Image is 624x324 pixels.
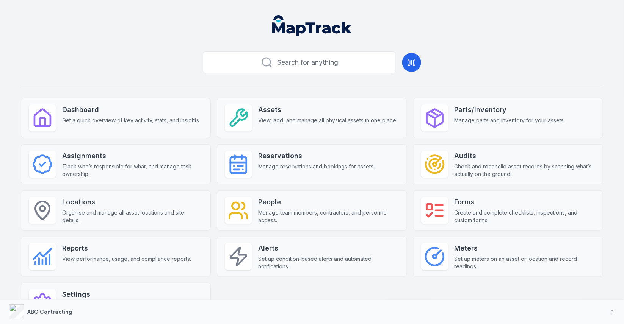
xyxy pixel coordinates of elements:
a: LocationsOrganise and manage all asset locations and site details. [21,190,211,231]
strong: Reports [62,243,191,254]
a: Parts/InventoryManage parts and inventory for your assets. [413,98,603,138]
span: Get a quick overview of key activity, stats, and insights. [62,117,200,124]
span: Manage parts and inventory for your assets. [455,117,565,124]
nav: Global [260,15,364,36]
button: Search for anything [203,51,396,73]
a: AssignmentsTrack who’s responsible for what, and manage task ownership. [21,144,211,184]
a: SettingsConfigure app preferences, integrations, and permissions. [21,283,211,323]
a: PeopleManage team members, contractors, and personnel access. [217,190,407,231]
span: View, add, and manage all physical assets in one place. [258,117,397,124]
span: Manage team members, contractors, and personnel access. [258,209,399,224]
a: ReservationsManage reservations and bookings for assets. [217,144,407,184]
strong: Meters [455,243,595,254]
span: Search for anything [278,57,339,68]
a: MetersSet up meters on an asset or location and record readings. [413,237,603,277]
a: AuditsCheck and reconcile asset records by scanning what’s actually on the ground. [413,144,603,184]
a: DashboardGet a quick overview of key activity, stats, and insights. [21,98,211,138]
a: ReportsView performance, usage, and compliance reports. [21,237,211,277]
span: Organise and manage all asset locations and site details. [62,209,203,224]
strong: Alerts [258,243,399,254]
strong: ABC Contracting [27,308,72,315]
strong: Reservations [258,151,375,161]
strong: Locations [62,197,203,207]
span: Create and complete checklists, inspections, and custom forms. [455,209,595,224]
strong: Settings [62,289,203,300]
a: FormsCreate and complete checklists, inspections, and custom forms. [413,190,603,231]
strong: Dashboard [62,104,200,115]
a: AssetsView, add, and manage all physical assets in one place. [217,98,407,138]
a: AlertsSet up condition-based alerts and automated notifications. [217,237,407,277]
strong: Parts/Inventory [455,104,565,115]
span: Set up condition-based alerts and automated notifications. [258,255,399,270]
strong: Assignments [62,151,203,161]
strong: Audits [455,151,595,161]
strong: Assets [258,104,397,115]
span: View performance, usage, and compliance reports. [62,255,191,263]
span: Manage reservations and bookings for assets. [258,163,375,170]
span: Track who’s responsible for what, and manage task ownership. [62,163,203,178]
strong: People [258,197,399,207]
span: Set up meters on an asset or location and record readings. [455,255,595,270]
strong: Forms [455,197,595,207]
span: Check and reconcile asset records by scanning what’s actually on the ground. [455,163,595,178]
